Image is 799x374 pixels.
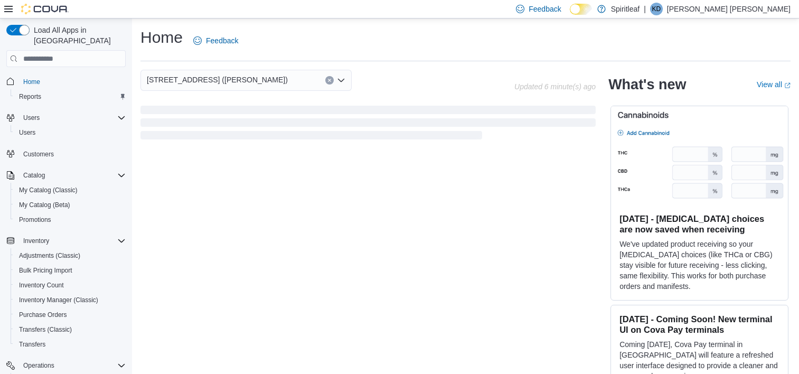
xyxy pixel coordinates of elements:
[15,199,74,211] a: My Catalog (Beta)
[15,213,55,226] a: Promotions
[11,89,130,104] button: Reports
[15,323,126,336] span: Transfers (Classic)
[11,278,130,293] button: Inventory Count
[608,76,686,93] h2: What's new
[15,338,50,351] a: Transfers
[15,294,102,306] a: Inventory Manager (Classic)
[19,74,126,88] span: Home
[784,82,791,89] svg: External link
[19,325,72,334] span: Transfers (Classic)
[206,35,238,46] span: Feedback
[23,361,54,370] span: Operations
[23,171,45,180] span: Catalog
[21,4,69,14] img: Cova
[15,279,126,292] span: Inventory Count
[19,111,126,124] span: Users
[11,198,130,212] button: My Catalog (Beta)
[15,279,68,292] a: Inventory Count
[19,359,59,372] button: Operations
[644,3,646,15] p: |
[15,90,126,103] span: Reports
[529,4,561,14] span: Feedback
[15,184,82,197] a: My Catalog (Classic)
[19,92,41,101] span: Reports
[11,263,130,278] button: Bulk Pricing Import
[514,82,596,91] p: Updated 6 minute(s) ago
[619,314,779,335] h3: [DATE] - Coming Soon! New terminal UI on Cova Pay terminals
[11,212,130,227] button: Promotions
[19,147,126,161] span: Customers
[15,294,126,306] span: Inventory Manager (Classic)
[11,183,130,198] button: My Catalog (Classic)
[11,337,130,352] button: Transfers
[15,126,40,139] a: Users
[325,76,334,85] button: Clear input
[23,237,49,245] span: Inventory
[19,148,58,161] a: Customers
[570,4,592,15] input: Dark Mode
[11,322,130,337] button: Transfers (Classic)
[2,233,130,248] button: Inventory
[19,281,64,289] span: Inventory Count
[619,213,779,235] h3: [DATE] - [MEDICAL_DATA] choices are now saved when receiving
[757,80,791,89] a: View allExternal link
[11,307,130,322] button: Purchase Orders
[15,249,84,262] a: Adjustments (Classic)
[19,216,51,224] span: Promotions
[140,108,596,142] span: Loading
[19,266,72,275] span: Bulk Pricing Import
[2,358,130,373] button: Operations
[19,340,45,349] span: Transfers
[15,264,126,277] span: Bulk Pricing Import
[19,76,44,88] a: Home
[11,293,130,307] button: Inventory Manager (Classic)
[19,201,70,209] span: My Catalog (Beta)
[19,169,49,182] button: Catalog
[140,27,183,48] h1: Home
[337,76,345,85] button: Open list of options
[189,30,242,51] a: Feedback
[19,311,67,319] span: Purchase Orders
[652,3,661,15] span: KD
[19,296,98,304] span: Inventory Manager (Classic)
[147,73,288,86] span: [STREET_ADDRESS] ([PERSON_NAME])
[2,73,130,89] button: Home
[2,168,130,183] button: Catalog
[19,128,35,137] span: Users
[11,248,130,263] button: Adjustments (Classic)
[30,25,126,46] span: Load All Apps in [GEOGRAPHIC_DATA]
[19,186,78,194] span: My Catalog (Classic)
[23,150,54,158] span: Customers
[15,213,126,226] span: Promotions
[15,308,71,321] a: Purchase Orders
[611,3,640,15] p: Spiritleaf
[15,184,126,197] span: My Catalog (Classic)
[15,308,126,321] span: Purchase Orders
[23,114,40,122] span: Users
[15,338,126,351] span: Transfers
[650,3,663,15] div: Kenneth D L
[19,251,80,260] span: Adjustments (Classic)
[15,264,77,277] a: Bulk Pricing Import
[15,199,126,211] span: My Catalog (Beta)
[19,235,126,247] span: Inventory
[667,3,791,15] p: [PERSON_NAME] [PERSON_NAME]
[11,125,130,140] button: Users
[19,111,44,124] button: Users
[15,249,126,262] span: Adjustments (Classic)
[23,78,40,86] span: Home
[2,146,130,162] button: Customers
[15,126,126,139] span: Users
[619,239,779,292] p: We've updated product receiving so your [MEDICAL_DATA] choices (like THCa or CBG) stay visible fo...
[19,359,126,372] span: Operations
[15,90,45,103] a: Reports
[19,235,53,247] button: Inventory
[15,323,76,336] a: Transfers (Classic)
[19,169,126,182] span: Catalog
[2,110,130,125] button: Users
